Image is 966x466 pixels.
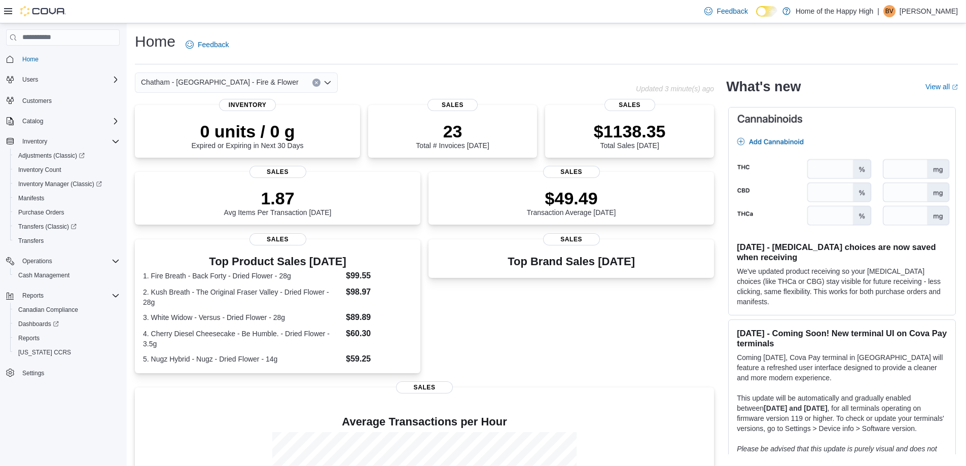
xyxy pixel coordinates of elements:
p: 23 [416,121,489,141]
button: Clear input [312,79,320,87]
span: Users [18,74,120,86]
button: Customers [2,93,124,107]
span: Sales [543,233,600,245]
div: Benjamin Venning [883,5,896,17]
dd: $89.89 [346,311,412,324]
span: Operations [22,257,52,265]
button: Canadian Compliance [10,303,124,317]
dd: $99.55 [346,270,412,282]
button: Settings [2,366,124,380]
div: Transaction Average [DATE] [527,188,616,217]
h3: [DATE] - Coming Soon! New terminal UI on Cova Pay terminals [737,328,947,348]
p: [PERSON_NAME] [900,5,958,17]
span: Dashboards [18,320,59,328]
dt: 3. White Widow - Versus - Dried Flower - 28g [143,312,342,322]
span: BV [885,5,893,17]
strong: [DATE] and [DATE] [764,404,827,412]
span: Cash Management [18,271,69,279]
div: Expired or Expiring in Next 30 Days [192,121,304,150]
p: This update will be automatically and gradually enabled between , for all terminals operating on ... [737,393,947,434]
a: Inventory Manager (Classic) [10,177,124,191]
a: Dashboards [14,318,63,330]
a: Feedback [700,1,752,21]
a: Dashboards [10,317,124,331]
span: Sales [604,99,655,111]
button: Manifests [10,191,124,205]
a: Inventory Manager (Classic) [14,178,106,190]
nav: Complex example [6,48,120,407]
a: Inventory Count [14,164,65,176]
div: Avg Items Per Transaction [DATE] [224,188,332,217]
p: 0 units / 0 g [192,121,304,141]
span: Home [22,55,39,63]
a: Purchase Orders [14,206,68,219]
a: Transfers [14,235,48,247]
button: Inventory [2,134,124,149]
h2: What's new [726,79,801,95]
button: Inventory Count [10,163,124,177]
h3: Top Brand Sales [DATE] [508,256,635,268]
button: Operations [2,254,124,268]
p: 1.87 [224,188,332,208]
button: Reports [2,289,124,303]
span: Inventory Count [18,166,61,174]
span: Operations [18,255,120,267]
dt: 5. Nugz Hybrid - Nugz - Dried Flower - 14g [143,354,342,364]
button: [US_STATE] CCRS [10,345,124,360]
button: Cash Management [10,268,124,282]
span: Reports [22,292,44,300]
a: Manifests [14,192,48,204]
span: Customers [18,94,120,106]
span: Inventory Count [14,164,120,176]
span: Feedback [717,6,747,16]
div: Total # Invoices [DATE] [416,121,489,150]
dt: 4. Cherry Diesel Cheesecake - Be Humble. - Dried Flower - 3.5g [143,329,342,349]
p: Updated 3 minute(s) ago [636,85,714,93]
a: Adjustments (Classic) [14,150,89,162]
span: Dashboards [14,318,120,330]
dd: $59.25 [346,353,412,365]
span: [US_STATE] CCRS [18,348,71,356]
span: Sales [396,381,453,393]
a: Home [18,53,43,65]
a: View allExternal link [925,83,958,91]
span: Chatham - [GEOGRAPHIC_DATA] - Fire & Flower [141,76,299,88]
span: Reports [14,332,120,344]
span: Canadian Compliance [18,306,78,314]
button: Transfers [10,234,124,248]
span: Reports [18,334,40,342]
span: Purchase Orders [14,206,120,219]
p: Coming [DATE], Cova Pay terminal in [GEOGRAPHIC_DATA] will feature a refreshed user interface des... [737,352,947,383]
h3: [DATE] - [MEDICAL_DATA] choices are now saved when receiving [737,242,947,262]
span: Manifests [18,194,44,202]
span: Home [18,53,120,65]
p: | [877,5,879,17]
a: Feedback [182,34,233,55]
input: Dark Mode [756,6,777,17]
p: Home of the Happy High [796,5,873,17]
a: Reports [14,332,44,344]
img: Cova [20,6,66,16]
span: Reports [18,290,120,302]
em: Please be advised that this update is purely visual and does not impact payment functionality. [737,445,937,463]
span: Cash Management [14,269,120,281]
span: Customers [22,97,52,105]
span: Sales [427,99,478,111]
button: Users [2,73,124,87]
button: Reports [18,290,48,302]
span: Transfers (Classic) [14,221,120,233]
span: Washington CCRS [14,346,120,359]
button: Users [18,74,42,86]
span: Manifests [14,192,120,204]
a: Transfers (Classic) [10,220,124,234]
a: Cash Management [14,269,74,281]
button: Inventory [18,135,51,148]
button: Catalog [18,115,47,127]
p: $49.49 [527,188,616,208]
dt: 2. Kush Breath - The Original Fraser Valley - Dried Flower - 28g [143,287,342,307]
span: Feedback [198,40,229,50]
span: Settings [22,369,44,377]
button: Home [2,52,124,66]
dd: $98.97 [346,286,412,298]
span: Inventory [18,135,120,148]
